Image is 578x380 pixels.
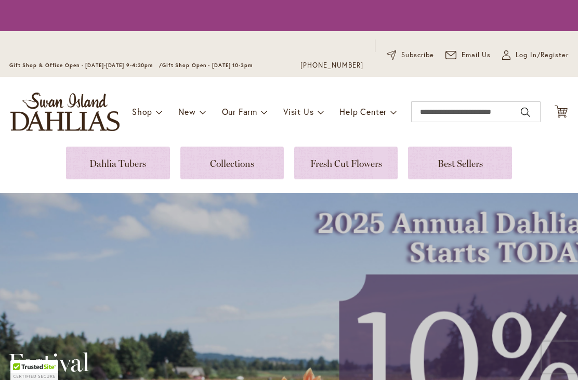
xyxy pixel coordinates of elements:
[162,62,253,69] span: Gift Shop Open - [DATE] 10-3pm
[516,50,569,60] span: Log In/Register
[521,104,530,121] button: Search
[178,106,195,117] span: New
[132,106,152,117] span: Shop
[222,106,257,117] span: Our Farm
[10,93,120,131] a: store logo
[300,60,363,71] a: [PHONE_NUMBER]
[387,50,434,60] a: Subscribe
[283,106,313,117] span: Visit Us
[401,50,434,60] span: Subscribe
[462,50,491,60] span: Email Us
[502,50,569,60] a: Log In/Register
[339,106,387,117] span: Help Center
[9,62,162,69] span: Gift Shop & Office Open - [DATE]-[DATE] 9-4:30pm /
[445,50,491,60] a: Email Us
